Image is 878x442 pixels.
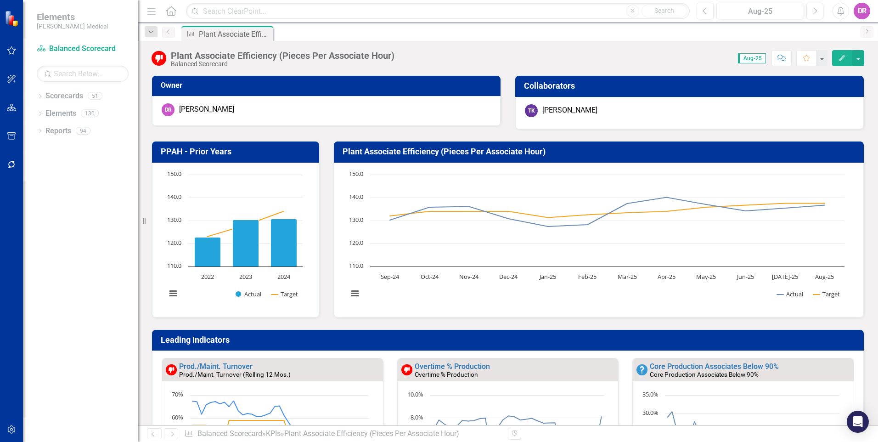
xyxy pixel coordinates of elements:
[161,335,858,345] h3: Leading Indicators
[401,364,412,375] img: Below Target
[696,272,716,281] text: May-25
[167,193,181,201] text: 140.0
[76,127,90,135] div: 94
[736,272,754,281] text: Jun-25
[343,147,859,156] h3: Plant Associate Efficiency (Pieces Per Associate Hour)
[167,287,180,300] button: View chart menu, Chart
[617,272,636,281] text: Mar-25
[349,170,363,178] text: 150.0
[167,261,181,270] text: 110.0
[171,61,394,68] div: Balanced Scorecard
[45,91,83,102] a: Scorecards
[239,272,252,281] text: 2023
[636,364,647,375] img: No Information
[642,5,687,17] button: Search
[195,219,297,266] g: Actual, series 1 of 2. Bar series with 3 bars.
[162,170,307,308] svg: Interactive chart
[172,390,183,398] text: 70%
[179,104,234,115] div: [PERSON_NAME]
[343,170,849,308] svg: Interactive chart
[161,147,314,156] h3: PPAH - Prior Years
[650,362,779,371] a: Core Production Associates Below 90%
[166,364,177,375] img: Below Target
[37,23,108,30] small: [PERSON_NAME] Medical
[654,7,674,14] span: Search
[349,287,361,300] button: View chart menu, Chart
[772,272,798,281] text: [DATE]-25
[277,272,291,281] text: 2024
[716,3,804,19] button: Aug-25
[524,81,858,91] h3: Collaborators
[642,390,658,398] text: 35.0%
[271,290,298,298] button: Show Target
[195,237,221,266] path: 2022, 122.7. Actual.
[184,429,501,439] div: » »
[167,215,181,224] text: 130.0
[5,11,21,27] img: ClearPoint Strategy
[777,290,803,298] button: Show Actual
[411,413,423,421] text: 8.0%
[578,272,597,281] text: Feb-25
[271,219,297,266] path: 2024, 130.8. Actual.
[197,429,262,438] a: Balanced Scorecard
[236,290,261,298] button: Show Actual
[415,371,478,378] small: Overtime % Production
[162,103,174,116] div: DR
[161,81,495,90] h3: Owner
[233,220,259,266] path: 2023, 130.3. Actual.
[349,261,363,270] text: 110.0
[201,272,214,281] text: 2022
[381,272,400,281] text: Sep-24
[266,429,281,438] a: KPIs
[720,6,801,17] div: Aug-25
[37,66,129,82] input: Search Below...
[815,272,834,281] text: Aug-25
[152,51,166,66] img: Below Target
[542,105,597,116] div: [PERSON_NAME]
[650,371,759,378] small: Core Production Associates Below 90%
[854,3,870,19] button: DR
[349,238,363,247] text: 120.0
[343,170,855,308] div: Chart. Highcharts interactive chart.
[284,429,459,438] div: Plant Associate Efficiency (Pieces Per Associate Hour)
[162,170,310,308] div: Chart. Highcharts interactive chart.
[525,104,538,117] div: TK
[420,272,439,281] text: Oct-24
[171,51,394,61] div: Plant Associate Efficiency (Pieces Per Associate Hour)
[167,170,181,178] text: 150.0
[179,371,291,378] small: Prod./Maint. Turnover (Rolling 12 Mos.)
[658,272,675,281] text: Apr-25
[45,108,76,119] a: Elements
[179,362,253,371] a: Prod./Maint. Turnover
[88,92,102,100] div: 51
[813,290,840,298] button: Show Target
[199,28,271,40] div: Plant Associate Efficiency (Pieces Per Associate Hour)
[167,238,181,247] text: 120.0
[407,390,423,398] text: 10.0%
[415,362,490,371] a: Overtime % Production
[172,413,183,421] text: 60%
[45,126,71,136] a: Reports
[81,110,99,118] div: 130
[349,215,363,224] text: 130.0
[186,3,690,19] input: Search ClearPoint...
[539,272,556,281] text: Jan-25
[37,11,108,23] span: Elements
[37,44,129,54] a: Balanced Scorecard
[349,193,363,201] text: 140.0
[642,408,658,417] text: 30.0%
[459,272,479,281] text: Nov-24
[499,272,518,281] text: Dec-24
[847,411,869,433] div: Open Intercom Messenger
[738,53,766,63] span: Aug-25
